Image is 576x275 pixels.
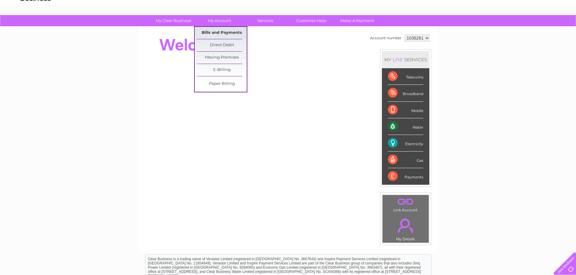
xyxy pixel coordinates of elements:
[388,68,423,85] div: Telecoms
[523,26,532,30] a: Blog
[388,152,423,168] div: Gas
[470,26,481,30] a: Water
[197,52,247,64] a: Moving Premises
[388,85,423,101] div: Broadband
[286,15,336,26] a: Customer Help
[194,15,244,26] a: My Account
[197,64,247,76] a: E-Billing
[485,26,498,30] a: Energy
[388,168,423,184] div: Payments
[382,213,429,243] td: My Details
[197,78,247,90] a: Paper Billing
[502,26,520,30] a: Telecoms
[148,15,198,26] a: My Clear Business
[332,15,382,26] a: Make A Payment
[382,51,429,68] div: MY SERVICES
[369,33,403,43] td: Account number
[145,3,431,29] div: Clear Business is a trading name of Verastar Limited (registered in [GEOGRAPHIC_DATA] No. 3667643...
[240,15,290,26] a: Services
[392,57,404,62] div: LIVE
[462,3,504,11] a: 0333 014 3131
[388,102,423,118] div: Mobile
[197,39,247,51] a: Direct Debit
[384,215,427,236] a: .
[536,26,551,30] a: Contact
[382,195,429,214] td: Link Account
[20,16,51,34] img: logo.png
[388,118,423,135] div: Water
[197,27,247,39] a: Bills and Payments
[384,197,427,207] a: .
[388,135,423,152] div: Electricity
[556,26,570,30] a: Log out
